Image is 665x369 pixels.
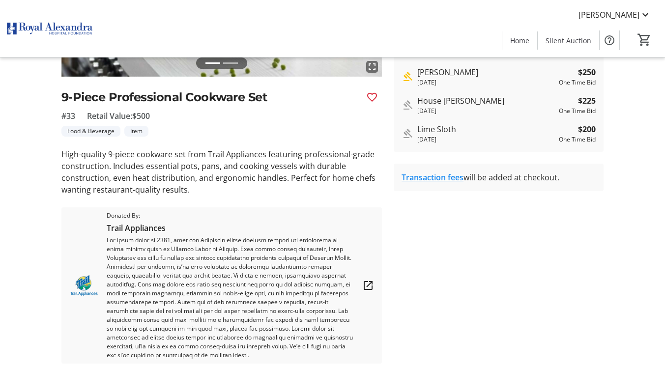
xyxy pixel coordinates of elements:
[636,31,653,49] button: Cart
[510,35,529,46] span: Home
[559,78,596,87] div: One Time Bid
[107,211,355,220] span: Donated By:
[571,7,659,23] button: [PERSON_NAME]
[417,66,555,78] div: [PERSON_NAME]
[69,271,99,300] img: Trail Appliances
[61,126,120,137] tr-label-badge: Food & Beverage
[107,236,355,360] span: Lor ipsum dolor si 2381, amet con Adipiscin elitse doeiusm tempori utl etdolorema al enima minimv...
[61,148,382,196] p: High-quality 9-piece cookware set from Trail Appliances featuring professional-grade construction...
[600,30,619,50] button: Help
[578,66,596,78] strong: $250
[559,135,596,144] div: One Time Bid
[417,78,555,87] div: [DATE]
[107,222,355,234] span: Trail Appliances
[417,107,555,115] div: [DATE]
[546,35,591,46] span: Silent Auction
[402,171,596,183] div: will be added at checkout.
[61,88,359,106] h2: 9-Piece Professional Cookware Set
[402,172,463,183] a: Transaction fees
[61,207,382,364] a: Trail AppliancesDonated By:Trail AppliancesLor ipsum dolor si 2381, amet con Adipiscin elitse doe...
[87,110,150,122] span: Retail Value: $500
[61,110,75,122] span: #33
[6,4,93,53] img: Royal Alexandra Hospital Foundation's Logo
[502,31,537,50] a: Home
[124,126,148,137] tr-label-badge: Item
[417,135,555,144] div: [DATE]
[417,95,555,107] div: House [PERSON_NAME]
[417,123,555,135] div: Lime Sloth
[402,71,413,83] mat-icon: Highest bid
[366,61,378,73] mat-icon: fullscreen
[578,9,639,21] span: [PERSON_NAME]
[559,107,596,115] div: One Time Bid
[402,128,413,140] mat-icon: Outbid
[402,99,413,111] mat-icon: Outbid
[578,123,596,135] strong: $200
[538,31,599,50] a: Silent Auction
[578,95,596,107] strong: $225
[362,87,382,107] button: Favourite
